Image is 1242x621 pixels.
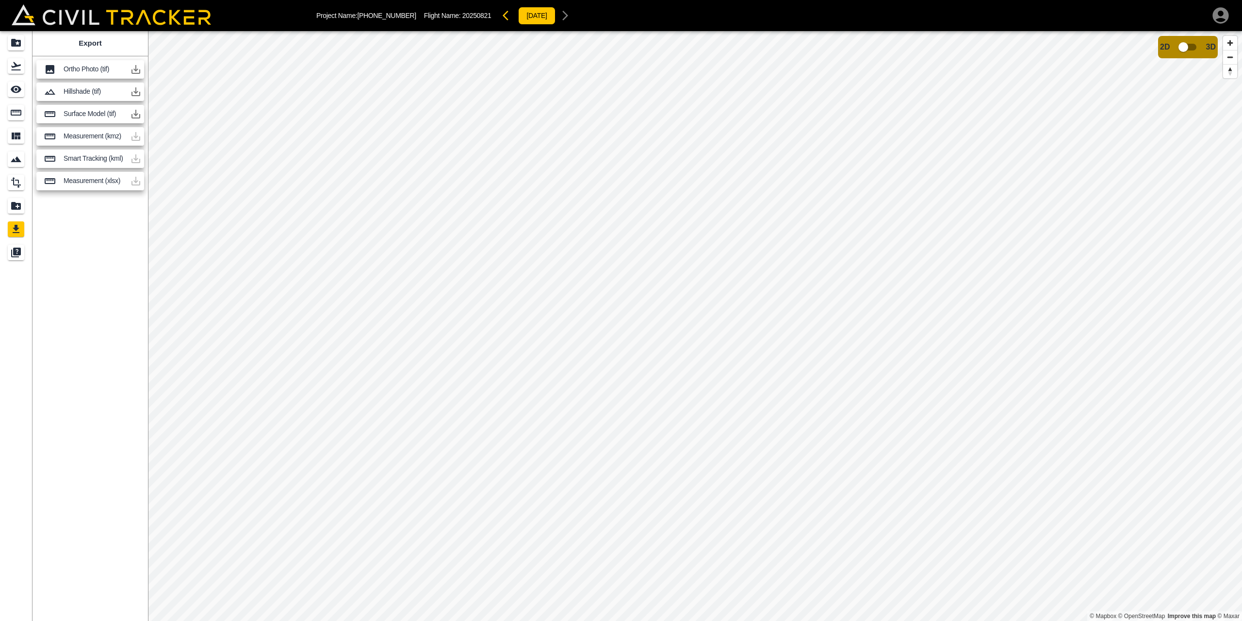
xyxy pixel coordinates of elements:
img: Civil Tracker [12,4,211,25]
button: [DATE] [518,7,555,25]
a: Mapbox [1090,613,1116,620]
span: 2D [1160,43,1170,51]
p: Flight Name: [424,12,491,19]
span: 20250821 [462,12,491,19]
button: Reset bearing to north [1223,64,1237,78]
button: Zoom in [1223,36,1237,50]
canvas: Map [148,31,1242,621]
p: Project Name: [PHONE_NUMBER] [316,12,416,19]
a: Map feedback [1168,613,1216,620]
a: OpenStreetMap [1118,613,1165,620]
a: Maxar [1217,613,1240,620]
button: Zoom out [1223,50,1237,64]
span: 3D [1206,43,1216,51]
